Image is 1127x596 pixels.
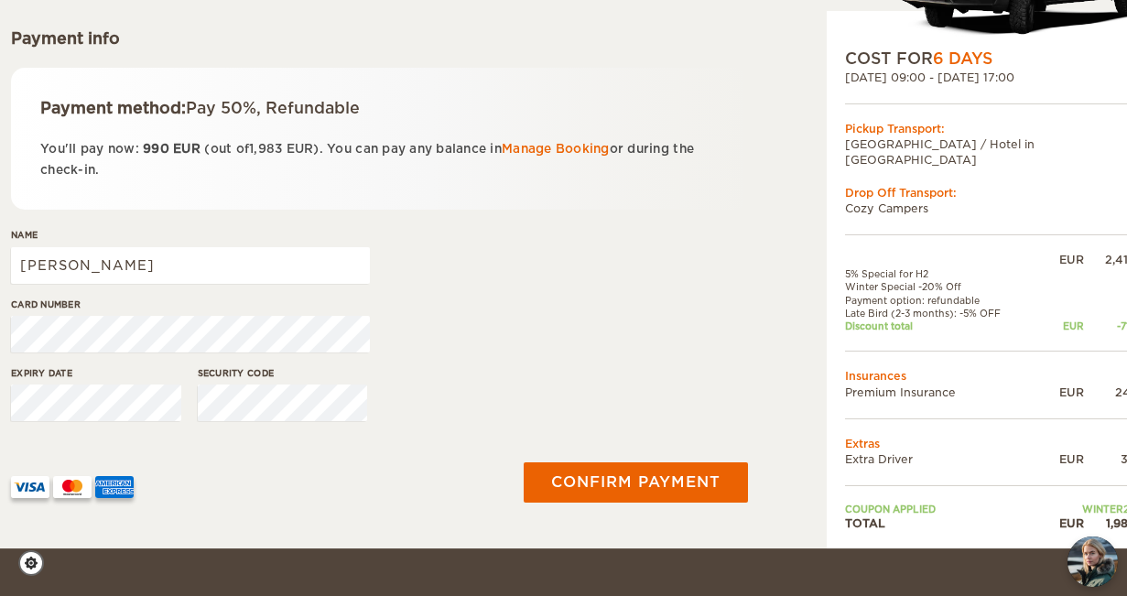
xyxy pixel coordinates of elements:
span: 1,983 [249,142,282,156]
div: Payment method: [40,97,719,119]
td: Coupon applied [845,503,1040,515]
label: Name [11,228,370,242]
td: TOTAL [845,515,1040,531]
td: Winter Special -20% Off [845,280,1040,293]
p: You'll pay now: (out of ). You can pay any balance in or during the check-in. [40,138,719,181]
td: Premium Insurance [845,385,1040,400]
img: AMEX [95,476,134,498]
img: VISA [11,476,49,498]
td: Discount total [845,320,1040,332]
td: Payment option: refundable [845,294,1040,307]
label: Security code [198,366,368,380]
div: EUR [1040,252,1084,267]
div: Payment info [11,27,748,49]
td: Late Bird (2-3 months): -5% OFF [845,307,1040,320]
div: EUR [1040,320,1084,332]
div: EUR [1040,385,1084,400]
div: EUR [1040,451,1084,467]
span: Pay 50%, Refundable [186,99,360,117]
img: Freyja at Cozy Campers [1067,536,1118,587]
span: 6 Days [933,49,992,68]
td: Extra Driver [845,451,1040,467]
label: Expiry date [11,366,181,380]
button: Confirm payment [524,462,748,503]
span: 990 [143,142,169,156]
a: Manage Booking [502,142,610,156]
button: chat-button [1067,536,1118,587]
div: EUR [1040,515,1084,531]
span: EUR [287,142,314,156]
label: Card number [11,298,370,311]
span: EUR [173,142,200,156]
td: 5% Special for H2 [845,267,1040,280]
img: mastercard [53,476,92,498]
a: Cookie settings [18,550,56,576]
